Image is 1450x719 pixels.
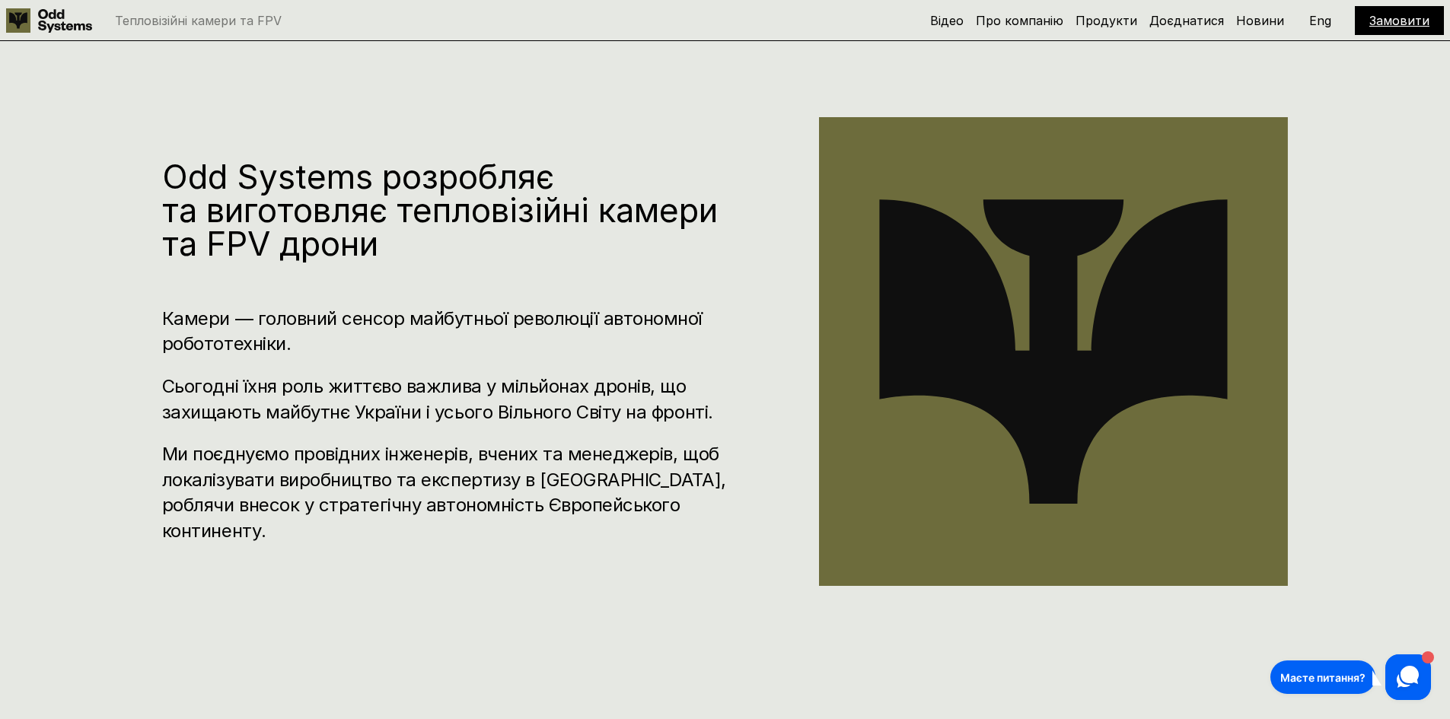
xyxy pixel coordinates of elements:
[162,374,728,425] h3: Сьогодні їхня роль життєво важлива у мільйонах дронів, що захищають майбутнє України і усього Віл...
[1236,13,1284,28] a: Новини
[930,13,964,28] a: Відео
[162,160,728,260] h1: Odd Systems розробляє та виготовляє тепловізійні камери та FPV дрони
[1149,13,1224,28] a: Доєднатися
[1369,13,1429,28] a: Замовити
[976,13,1063,28] a: Про компанію
[115,14,282,27] p: Тепловізійні камери та FPV
[162,441,728,543] h3: Ми поєднуємо провідних інженерів, вчених та менеджерів, щоб локалізувати виробництво та експертиз...
[1309,14,1331,27] p: Eng
[162,306,728,357] h3: Камери — головний сенсор майбутньої революції автономної робототехніки.
[1076,13,1137,28] a: Продукти
[1267,651,1435,704] iframe: HelpCrunch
